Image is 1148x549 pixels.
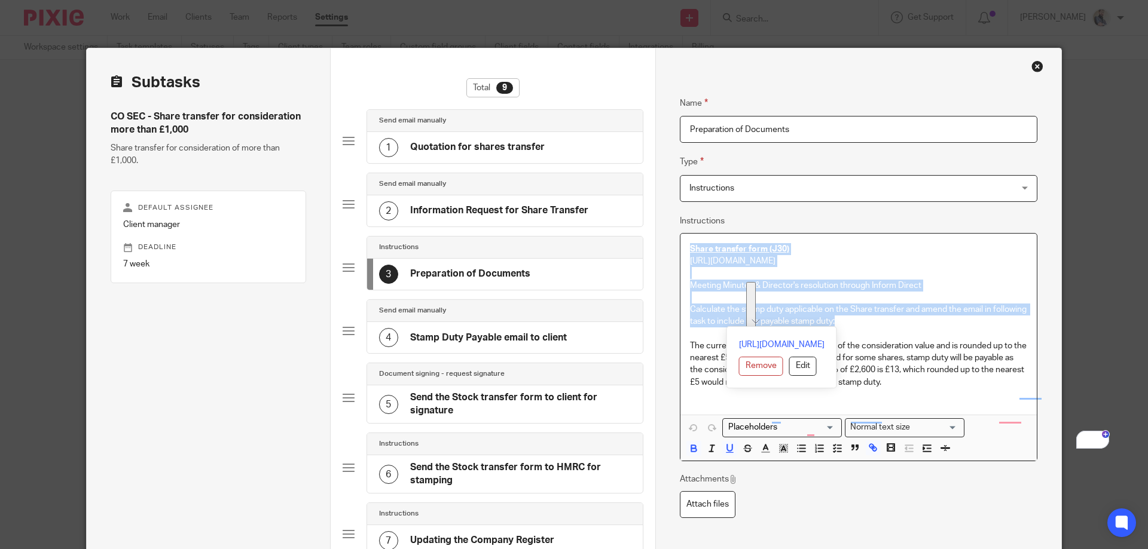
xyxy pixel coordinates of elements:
div: Search for option [722,418,842,437]
p: Share transfer for consideration of more than £1,000. [111,142,306,167]
h4: Send email manually [379,179,446,189]
h4: Stamp Duty Payable email to client [410,332,567,344]
span: Instructions [689,184,734,192]
div: Search for option [845,418,964,437]
h2: Subtasks [111,72,200,93]
p: Deadline [123,243,294,252]
div: 5 [379,395,398,414]
h4: Send email manually [379,116,446,125]
button: Edit [789,357,817,376]
p: Meeting Minutes & Director's resolution through Inform Direct [690,280,1027,292]
h4: Information Request for Share Transfer [410,204,588,217]
h4: Updating the Company Register [410,534,554,547]
h4: Instructions [379,439,419,449]
h4: Send the Stock transfer form to client for signature [410,391,631,417]
div: Placeholders [722,418,842,437]
u: Share transfer form (J30) [690,245,789,253]
div: 4 [379,328,398,347]
div: 3 [379,265,398,284]
h4: Quotation for shares transfer [410,141,545,154]
input: Search for option [724,421,835,434]
h4: Document signing - request signature [379,369,505,379]
span: Normal text size [848,421,913,434]
h4: CO SEC - Share transfer for consideration more than £1,000 [111,111,306,136]
h4: Instructions [379,509,419,519]
h4: Instructions [379,243,419,252]
button: Remove [739,357,783,376]
h4: Preparation of Documents [410,268,530,280]
p: Client manager [123,219,294,231]
div: Close this dialog window [1031,60,1043,72]
div: 6 [379,465,398,484]
label: Type [680,155,704,168]
div: Text styles [845,418,964,437]
div: To enrich screen reader interactions, please activate Accessibility in Grammarly extension settings [680,234,1037,415]
p: The current rate for stamp duty is 0.5% of the consideration value and is rounded up to the neare... [690,340,1027,388]
p: Calculate the stamp duty applicable on the Share transfer and amend the email in following task t... [690,303,1027,340]
label: Attach files [680,491,735,518]
a: [URL][DOMAIN_NAME] [690,257,775,265]
p: Attachments [680,473,738,485]
div: 1 [379,138,398,157]
h4: Send the Stock transfer form to HMRC for stamping [410,461,631,487]
div: 9 [496,82,513,94]
a: [URL][DOMAIN_NAME] [739,339,825,351]
label: Instructions [680,215,725,227]
div: Total [466,78,520,97]
input: Search for option [914,421,957,434]
h4: Send email manually [379,306,446,315]
div: 2 [379,201,398,220]
label: Name [680,96,708,110]
p: Default assignee [123,203,294,213]
p: 7 week [123,258,294,270]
